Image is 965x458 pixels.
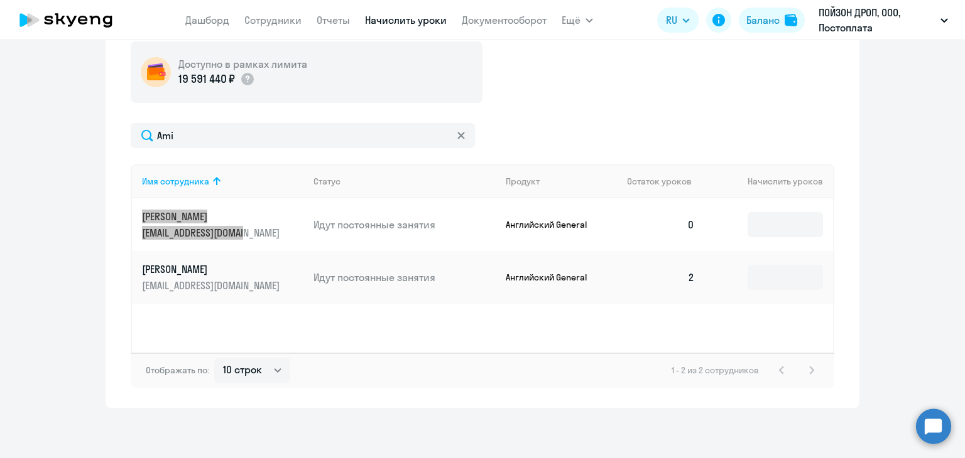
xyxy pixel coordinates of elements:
[178,71,235,87] p: 19 591 440 ₽
[617,251,705,304] td: 2
[627,176,692,187] span: Остаток уроков
[627,176,705,187] div: Остаток уроков
[146,365,209,376] span: Отображать по:
[562,13,581,28] span: Ещё
[657,8,699,33] button: RU
[746,13,780,28] div: Баланс
[313,270,496,284] p: Идут постоянные занятия
[142,226,283,240] p: [EMAIL_ADDRESS][DOMAIN_NAME]
[131,123,475,148] input: Поиск по имени, email, продукту или статусу
[142,279,283,292] p: [EMAIL_ADDRESS][DOMAIN_NAME]
[142,210,303,240] a: [PERSON_NAME][EMAIL_ADDRESS][DOMAIN_NAME]
[819,5,935,35] p: ПОЙЗОН ДРОП, ООО, Постоплата
[666,13,677,28] span: RU
[365,14,447,26] a: Начислить уроки
[313,176,341,187] div: Статус
[617,198,705,251] td: 0
[142,210,283,223] p: [PERSON_NAME]
[178,57,307,71] h5: Доступно в рамках лимита
[142,262,283,276] p: [PERSON_NAME]
[785,14,797,26] img: balance
[142,176,303,187] div: Имя сотрудника
[812,5,954,35] button: ПОЙЗОН ДРОП, ООО, Постоплата
[462,14,547,26] a: Документооборот
[562,8,593,33] button: Ещё
[506,176,618,187] div: Продукт
[739,8,805,33] button: Балансbalance
[317,14,350,26] a: Отчеты
[506,272,600,283] p: Английский General
[705,164,833,198] th: Начислить уроков
[185,14,229,26] a: Дашборд
[141,57,171,87] img: wallet-circle.png
[142,262,303,292] a: [PERSON_NAME][EMAIL_ADDRESS][DOMAIN_NAME]
[244,14,302,26] a: Сотрудники
[142,176,209,187] div: Имя сотрудника
[672,365,759,376] span: 1 - 2 из 2 сотрудников
[506,219,600,230] p: Английский General
[313,176,496,187] div: Статус
[506,176,540,187] div: Продукт
[313,218,496,232] p: Идут постоянные занятия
